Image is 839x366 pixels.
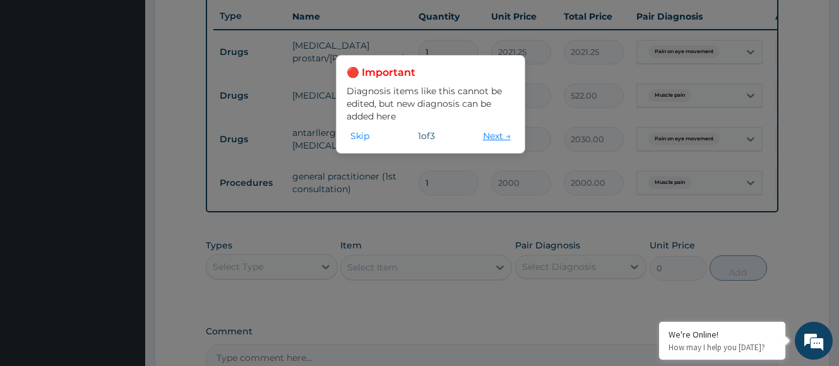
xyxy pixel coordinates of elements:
[6,237,241,281] textarea: Type your message and hit 'Enter'
[73,105,174,233] span: We're online!
[66,71,212,87] div: Chat with us now
[479,129,515,143] button: Next →
[347,129,373,143] button: Skip
[207,6,237,37] div: Minimize live chat window
[347,66,515,80] h3: 🔴 Important
[347,85,515,123] p: Diagnosis items like this cannot be edited, but new diagnosis can be added here
[669,342,776,353] p: How may I help you today?
[23,63,51,95] img: d_794563401_company_1708531726252_794563401
[669,329,776,340] div: We're Online!
[418,130,435,142] span: 1 of 3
